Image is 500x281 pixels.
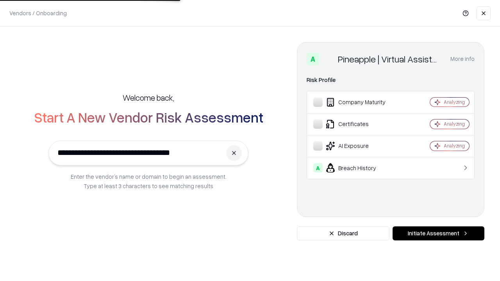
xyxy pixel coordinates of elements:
[297,226,389,240] button: Discard
[444,121,465,127] div: Analyzing
[313,119,407,129] div: Certificates
[322,53,335,65] img: Pineapple | Virtual Assistant Agency
[313,163,323,173] div: A
[71,172,227,190] p: Enter the vendor’s name or domain to begin an assessment. Type at least 3 characters to see match...
[123,92,174,103] h5: Welcome back,
[313,141,407,151] div: AI Exposure
[450,52,475,66] button: More info
[9,9,67,17] p: Vendors / Onboarding
[444,142,465,149] div: Analyzing
[313,163,407,173] div: Breach History
[34,109,263,125] h2: Start A New Vendor Risk Assessment
[444,99,465,105] div: Analyzing
[338,53,441,65] div: Pineapple | Virtual Assistant Agency
[313,98,407,107] div: Company Maturity
[393,226,484,240] button: Initiate Assessment
[307,53,319,65] div: A
[307,75,475,85] div: Risk Profile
